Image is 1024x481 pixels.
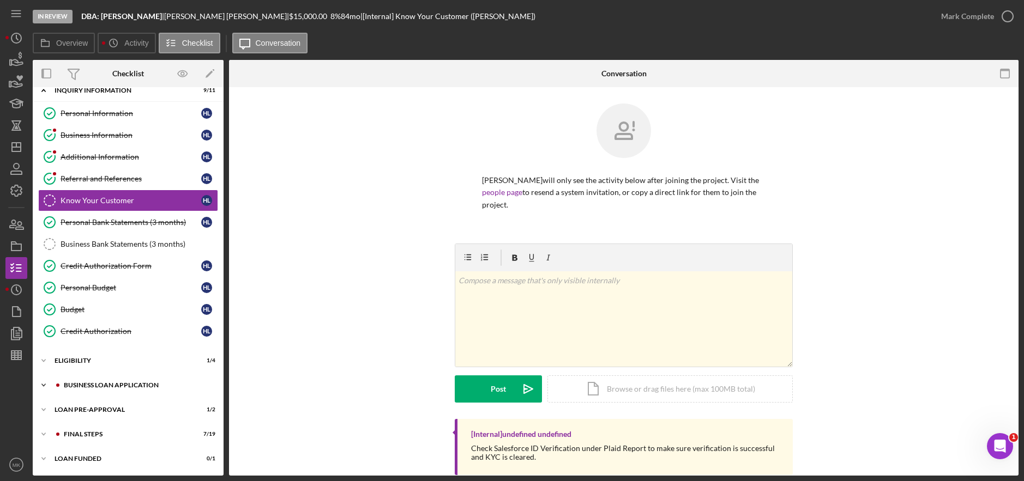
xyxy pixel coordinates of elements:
div: H L [201,108,212,119]
div: 0 / 1 [196,455,215,462]
div: H L [201,173,212,184]
div: BUSINESS LOAN APPLICATION [64,382,210,388]
div: Personal Information [61,109,201,118]
button: Mark Complete [930,5,1019,27]
button: Post [455,375,542,403]
button: Checklist [159,33,220,53]
button: Activity [98,33,155,53]
a: Personal BudgetHL [38,277,218,299]
p: [PERSON_NAME] will only see the activity below after joining the project. Visit the to resend a s... [482,174,766,211]
div: 8 % [330,12,341,21]
div: Mark Complete [941,5,994,27]
div: Referral and References [61,174,201,183]
button: Conversation [232,33,308,53]
div: | [Internal] Know Your Customer ([PERSON_NAME]) [360,12,535,21]
a: Credit AuthorizationHL [38,320,218,342]
a: Personal InformationHL [38,102,218,124]
label: Checklist [182,39,213,47]
div: H L [201,195,212,206]
div: Business Information [61,131,201,139]
div: 1 / 4 [196,357,215,364]
span: 1 [1009,433,1018,442]
div: Additional Information [61,153,201,161]
div: 7 / 19 [196,431,215,437]
a: BudgetHL [38,299,218,320]
div: Checklist [112,69,144,78]
div: H L [201,217,212,228]
div: Know Your Customer [61,196,201,205]
text: MK [13,462,21,468]
div: Personal Bank Statements (3 months) [61,218,201,227]
div: H L [201,130,212,141]
div: [Internal] undefined undefined [471,430,571,439]
div: INQUIRY INFORMATION [55,87,188,94]
div: LOAN FUNDED [55,455,188,462]
button: Overview [33,33,95,53]
div: | [81,12,164,21]
button: MK [5,454,27,476]
a: Business InformationHL [38,124,218,146]
div: Conversation [601,69,647,78]
iframe: Intercom live chat [987,433,1013,459]
div: 84 mo [341,12,360,21]
div: Business Bank Statements (3 months) [61,240,218,248]
div: H L [201,151,212,162]
div: $15,000.00 [289,12,330,21]
div: Credit Authorization [61,327,201,336]
a: Additional InformationHL [38,146,218,168]
div: ELIGIBILITY [55,357,188,364]
label: Conversation [256,39,301,47]
a: people page [482,187,522,197]
a: Personal Bank Statements (3 months)HL [38,211,218,233]
div: H L [201,260,212,271]
a: Referral and ReferencesHL [38,168,218,190]
div: H L [201,326,212,337]
div: H L [201,304,212,315]
div: LOAN PRE-APPROVAL [55,406,188,413]
label: Activity [124,39,148,47]
div: FINAL STEPS [64,431,188,437]
a: Credit Authorization FormHL [38,255,218,277]
div: [PERSON_NAME] [PERSON_NAME] | [164,12,289,21]
div: In Review [33,10,73,23]
label: Overview [56,39,88,47]
div: Budget [61,305,201,314]
a: Know Your CustomerHL [38,190,218,211]
div: 9 / 11 [196,87,215,94]
div: Credit Authorization Form [61,261,201,270]
div: Post [491,375,506,403]
a: Business Bank Statements (3 months) [38,233,218,255]
div: H L [201,282,212,293]
div: Check Salesforce ID Verification under Plaid Report to make sure verification is successful and K... [471,444,782,461]
b: DBA: [PERSON_NAME] [81,11,162,21]
div: Personal Budget [61,283,201,292]
div: 1 / 2 [196,406,215,413]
